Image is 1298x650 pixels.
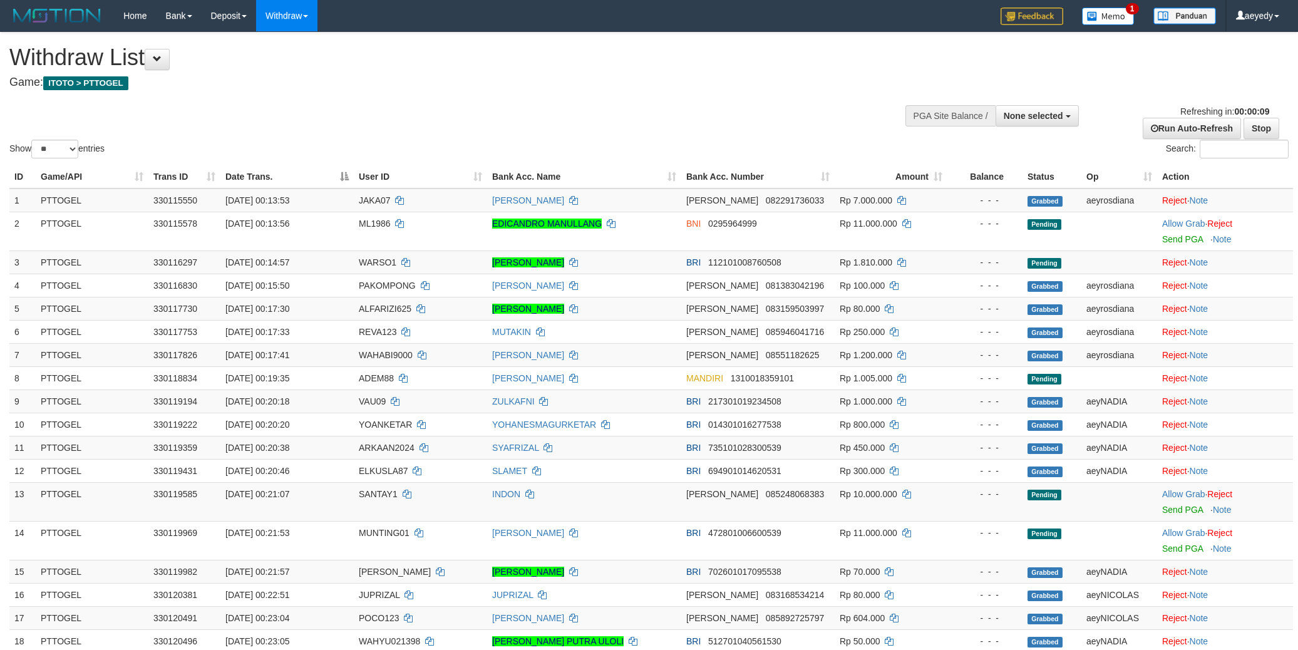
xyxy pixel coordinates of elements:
[681,165,835,188] th: Bank Acc. Number: activate to sort column ascending
[359,373,394,383] span: ADEM88
[1028,567,1063,578] span: Grabbed
[1157,413,1293,436] td: ·
[1234,106,1269,116] strong: 00:00:09
[225,281,289,291] span: [DATE] 00:15:50
[766,613,824,623] span: Copy 085892725797 to clipboard
[1081,165,1157,188] th: Op: activate to sort column ascending
[1081,389,1157,413] td: aeyNADIA
[36,436,148,459] td: PTTOGEL
[840,590,880,600] span: Rp 80.000
[1028,219,1061,230] span: Pending
[153,396,197,406] span: 330119194
[1153,8,1216,24] img: panduan.png
[686,257,701,267] span: BRI
[1162,636,1187,646] a: Reject
[225,567,289,577] span: [DATE] 00:21:57
[1082,8,1135,25] img: Button%20Memo.svg
[1190,396,1208,406] a: Note
[359,420,412,430] span: YOANKETAR
[952,418,1017,431] div: - - -
[708,528,781,538] span: Copy 472801006600539 to clipboard
[1081,436,1157,459] td: aeyNADIA
[1157,297,1293,320] td: ·
[766,489,824,499] span: Copy 085248068383 to clipboard
[1190,350,1208,360] a: Note
[153,257,197,267] span: 330116297
[9,188,36,212] td: 1
[225,327,289,337] span: [DATE] 00:17:33
[36,521,148,560] td: PTTOGEL
[1157,165,1293,188] th: Action
[1001,8,1063,25] img: Feedback.jpg
[905,105,996,126] div: PGA Site Balance /
[1162,528,1207,538] span: ·
[708,567,781,577] span: Copy 702601017095538 to clipboard
[359,281,416,291] span: PAKOMPONG
[1028,374,1061,384] span: Pending
[840,613,885,623] span: Rp 604.000
[487,165,681,188] th: Bank Acc. Name: activate to sort column ascending
[359,304,411,314] span: ALFARIZI625
[492,219,602,229] a: EDICANDRO MANULLANG
[9,250,36,274] td: 3
[492,281,564,291] a: [PERSON_NAME]
[840,257,892,267] span: Rp 1.810.000
[1028,258,1061,269] span: Pending
[1162,257,1187,267] a: Reject
[492,257,564,267] a: [PERSON_NAME]
[153,420,197,430] span: 330119222
[225,528,289,538] span: [DATE] 00:21:53
[1157,274,1293,297] td: ·
[686,567,701,577] span: BRI
[766,350,820,360] span: Copy 08551182625 to clipboard
[359,528,409,538] span: MUNTING01
[36,297,148,320] td: PTTOGEL
[1162,195,1187,205] a: Reject
[492,613,564,623] a: [PERSON_NAME]
[359,396,386,406] span: VAU09
[1190,443,1208,453] a: Note
[686,373,723,383] span: MANDIRI
[1157,250,1293,274] td: ·
[840,195,892,205] span: Rp 7.000.000
[1157,436,1293,459] td: ·
[225,304,289,314] span: [DATE] 00:17:30
[766,281,824,291] span: Copy 081383042196 to clipboard
[766,195,824,205] span: Copy 082291736033 to clipboard
[359,590,400,600] span: JUPRIZAL
[153,373,197,383] span: 330118834
[1126,3,1139,14] span: 1
[952,256,1017,269] div: - - -
[1157,583,1293,606] td: ·
[1190,567,1208,577] a: Note
[9,165,36,188] th: ID
[36,366,148,389] td: PTTOGEL
[1162,590,1187,600] a: Reject
[1157,320,1293,343] td: ·
[686,304,758,314] span: [PERSON_NAME]
[153,443,197,453] span: 330119359
[686,420,701,430] span: BRI
[947,165,1022,188] th: Balance
[492,466,527,476] a: SLAMET
[9,389,36,413] td: 9
[686,219,701,229] span: BNI
[686,466,701,476] span: BRI
[1028,196,1063,207] span: Grabbed
[952,635,1017,647] div: - - -
[359,257,396,267] span: WARSO1
[952,194,1017,207] div: - - -
[1028,281,1063,292] span: Grabbed
[952,302,1017,315] div: - - -
[1028,351,1063,361] span: Grabbed
[840,420,885,430] span: Rp 800.000
[225,373,289,383] span: [DATE] 00:19:35
[9,274,36,297] td: 4
[1081,606,1157,629] td: aeyNICOLAS
[36,250,148,274] td: PTTOGEL
[1190,590,1208,600] a: Note
[952,612,1017,624] div: - - -
[492,590,533,600] a: JUPRIZAL
[225,195,289,205] span: [DATE] 00:13:53
[359,195,391,205] span: JAKA07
